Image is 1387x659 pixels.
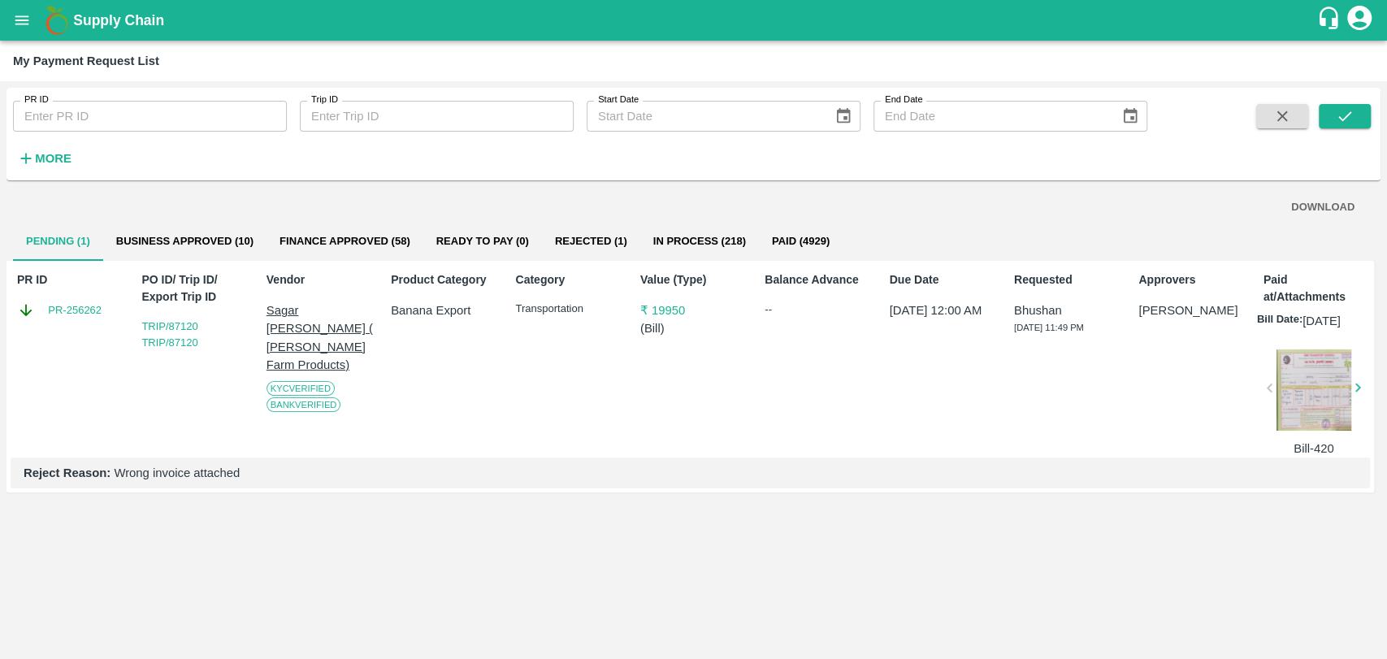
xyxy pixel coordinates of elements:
[587,101,821,132] input: Start Date
[300,101,574,132] input: Enter Trip ID
[391,271,497,288] p: Product Category
[267,301,373,374] p: Sagar [PERSON_NAME] ( [PERSON_NAME] Farm Products)
[1257,312,1302,330] p: Bill Date:
[1285,193,1361,222] button: DOWNLOAD
[17,271,124,288] p: PR ID
[1276,440,1351,457] p: Bill-420
[24,464,1357,482] p: Wrong invoice attached
[515,271,622,288] p: Category
[1263,271,1370,306] p: Paid at/Attachments
[765,271,871,288] p: Balance Advance
[13,50,159,72] div: My Payment Request List
[1138,301,1245,319] p: [PERSON_NAME]
[13,222,103,261] button: Pending (1)
[41,4,73,37] img: logo
[640,222,759,261] button: In Process (218)
[1316,6,1345,35] div: customer-support
[640,301,747,319] p: ₹ 19950
[1345,3,1374,37] div: account of current user
[1115,101,1146,132] button: Choose date
[267,222,423,261] button: Finance Approved (58)
[391,301,497,319] p: Banana Export
[73,12,164,28] b: Supply Chain
[48,302,102,319] a: PR-256262
[267,397,341,412] span: Bank Verified
[542,222,640,261] button: Rejected (1)
[828,101,859,132] button: Choose date
[423,222,542,261] button: Ready To Pay (0)
[13,145,76,172] button: More
[141,271,248,306] p: PO ID/ Trip ID/ Export Trip ID
[24,466,111,479] b: Reject Reason:
[1014,301,1120,319] p: Bhushan
[267,381,335,396] span: KYC Verified
[103,222,267,261] button: Business Approved (10)
[311,93,338,106] label: Trip ID
[1138,271,1245,288] p: Approvers
[598,93,639,106] label: Start Date
[759,222,843,261] button: Paid (4929)
[13,101,287,132] input: Enter PR ID
[515,301,622,317] p: Transportation
[873,101,1108,132] input: End Date
[640,319,747,337] p: ( Bill )
[885,93,922,106] label: End Date
[24,93,49,106] label: PR ID
[765,301,871,318] div: --
[1014,323,1084,332] span: [DATE] 11:49 PM
[267,271,373,288] p: Vendor
[890,271,996,288] p: Due Date
[1302,312,1341,330] p: [DATE]
[141,320,197,349] a: TRIP/87120 TRIP/87120
[890,301,996,319] p: [DATE] 12:00 AM
[1014,271,1120,288] p: Requested
[3,2,41,39] button: open drawer
[73,9,1316,32] a: Supply Chain
[640,271,747,288] p: Value (Type)
[35,152,72,165] strong: More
